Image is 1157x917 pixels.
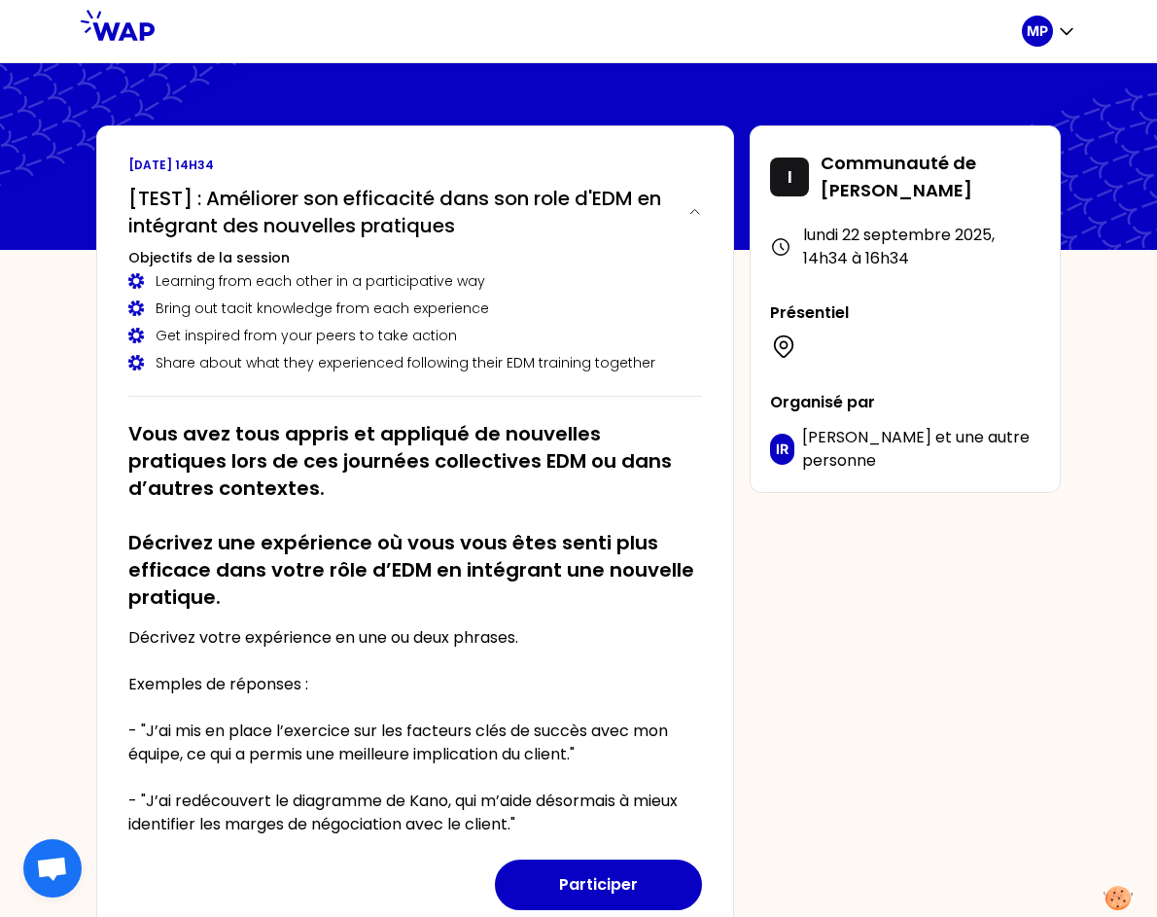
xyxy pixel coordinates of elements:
[128,185,672,239] h2: [TEST] : Améliorer son efficacité dans son role d'EDM en intégrant des nouvelles pratiques
[770,301,1040,325] p: Présentiel
[128,158,702,173] p: [DATE] 14h34
[770,224,1040,270] div: lundi 22 septembre 2025 , 14h34 à 16h34
[128,626,702,836] p: Décrivez votre expérience en une ou deux phrases. Exemples de réponses : - "J’ai mis en place l’e...
[1022,16,1076,47] button: MP
[802,426,1030,472] span: une autre personne
[788,163,792,191] p: I
[802,426,931,448] span: [PERSON_NAME]
[128,185,702,239] button: [TEST] : Améliorer son efficacité dans son role d'EDM en intégrant des nouvelles pratiques
[495,860,702,910] button: Participer
[128,353,702,372] div: Share about what they experienced following their EDM training together
[1027,21,1048,41] p: MP
[128,326,702,345] div: Get inspired from your peers to take action
[128,299,702,318] div: Bring out tacit knowledge from each experience
[821,150,1025,204] p: Communauté de [PERSON_NAME]
[776,440,789,459] p: IR
[770,391,1040,414] p: Organisé par
[128,248,702,267] h3: Objectifs de la session
[128,271,702,291] div: Learning from each other in a participative way
[23,839,82,898] div: Ouvrir le chat
[128,420,702,611] h2: Vous avez tous appris et appliqué de nouvelles pratiques lors de ces journées collectives EDM ou ...
[802,426,1040,473] p: et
